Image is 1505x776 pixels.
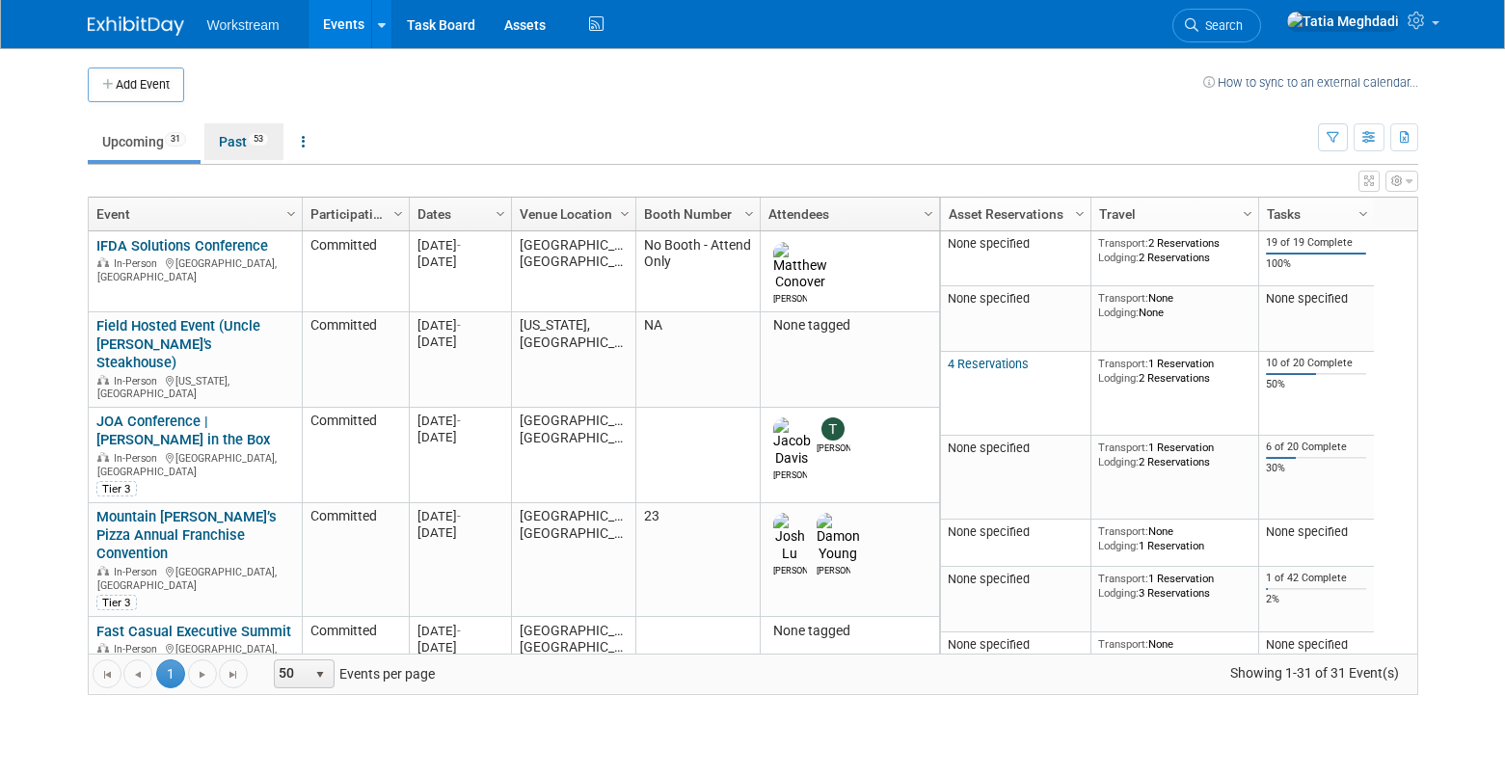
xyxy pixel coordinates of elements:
[417,639,502,656] div: [DATE]
[1098,441,1148,454] span: Transport:
[1353,198,1374,227] a: Column Settings
[96,640,293,669] div: [GEOGRAPHIC_DATA], [GEOGRAPHIC_DATA]
[457,509,461,523] span: -
[1098,236,1250,264] div: 2 Reservations 2 Reservations
[417,413,502,429] div: [DATE]
[1098,306,1139,319] span: Lodging:
[165,132,186,147] span: 31
[948,637,1030,652] span: None specified
[1098,371,1139,385] span: Lodging:
[302,312,409,408] td: Committed
[1266,462,1366,475] div: 30%
[457,414,461,428] span: -
[97,643,109,653] img: In-Person Event
[88,123,201,160] a: Upcoming31
[773,417,811,468] img: Jacob Davis
[96,595,137,610] div: Tier 3
[635,312,760,408] td: NA
[114,452,163,465] span: In-Person
[388,198,409,227] a: Column Settings
[493,206,508,222] span: Column Settings
[1099,198,1246,230] a: Travel
[417,237,502,254] div: [DATE]
[123,659,152,688] a: Go to the previous page
[219,659,248,688] a: Go to the last page
[511,231,635,312] td: [GEOGRAPHIC_DATA], [GEOGRAPHIC_DATA]
[302,408,409,503] td: Committed
[417,524,502,541] div: [DATE]
[1098,572,1250,600] div: 1 Reservation 3 Reservations
[302,617,409,676] td: Committed
[1069,198,1090,227] a: Column Settings
[310,198,396,230] a: Participation
[1356,206,1371,222] span: Column Settings
[130,667,146,682] span: Go to the previous page
[1266,441,1366,454] div: 6 of 20 Complete
[283,206,299,222] span: Column Settings
[114,566,163,578] span: In-Person
[1098,455,1139,468] span: Lodging:
[773,513,807,563] img: Josh Lu
[114,257,163,270] span: In-Person
[817,563,850,577] div: Damon Young
[773,291,807,306] div: Matthew Conover
[1098,251,1139,264] span: Lodging:
[97,257,109,267] img: In-Person Event
[773,242,827,292] img: Matthew Conover
[1203,75,1418,90] a: How to sync to an external calendar...
[97,375,109,385] img: In-Person Event
[949,198,1078,230] a: Asset Reservations
[96,563,293,592] div: [GEOGRAPHIC_DATA], [GEOGRAPHIC_DATA]
[1266,637,1366,653] div: None specified
[97,452,109,462] img: In-Person Event
[204,123,283,160] a: Past53
[817,441,850,455] div: Tanner Michaelis
[457,318,461,333] span: -
[1098,637,1250,665] div: None None
[635,231,760,312] td: No Booth - Attend Only
[739,198,760,227] a: Column Settings
[195,667,210,682] span: Go to the next page
[1072,206,1088,222] span: Column Settings
[226,667,241,682] span: Go to the last page
[93,659,121,688] a: Go to the first page
[921,206,936,222] span: Column Settings
[457,624,461,638] span: -
[88,67,184,102] button: Add Event
[417,508,502,524] div: [DATE]
[96,198,289,230] a: Event
[768,198,927,230] a: Attendees
[417,623,502,639] div: [DATE]
[520,198,623,230] a: Venue Location
[417,317,502,334] div: [DATE]
[1212,659,1416,686] span: Showing 1-31 of 31 Event(s)
[1237,198,1258,227] a: Column Settings
[1266,524,1366,540] div: None specified
[114,643,163,656] span: In-Person
[1098,291,1148,305] span: Transport:
[1098,539,1139,552] span: Lodging:
[96,508,277,562] a: Mountain [PERSON_NAME]’s Pizza Annual Franchise Convention
[511,503,635,617] td: [GEOGRAPHIC_DATA], [GEOGRAPHIC_DATA]
[768,317,930,334] div: None tagged
[96,372,293,401] div: [US_STATE], [GEOGRAPHIC_DATA]
[97,566,109,575] img: In-Person Event
[1266,593,1366,606] div: 2%
[1098,572,1148,585] span: Transport:
[207,17,280,33] span: Workstream
[817,513,860,563] img: Damon Young
[511,312,635,408] td: [US_STATE], [GEOGRAPHIC_DATA]
[768,623,930,640] div: None tagged
[96,481,137,496] div: Tier 3
[1266,357,1366,370] div: 10 of 20 Complete
[96,623,291,640] a: Fast Casual Executive Summit
[417,254,502,270] div: [DATE]
[96,413,270,448] a: JOA Conference | [PERSON_NAME] in the Box
[1266,291,1366,307] div: None specified
[302,231,409,312] td: Committed
[417,429,502,445] div: [DATE]
[1266,236,1366,250] div: 19 of 19 Complete
[948,441,1030,455] span: None specified
[741,206,757,222] span: Column Settings
[302,503,409,617] td: Committed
